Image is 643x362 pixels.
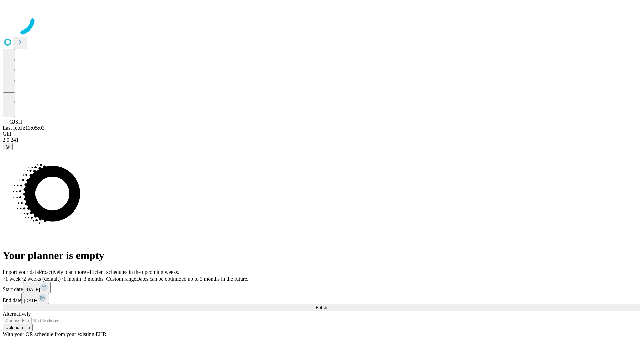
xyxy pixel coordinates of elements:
[3,143,13,150] button: @
[84,276,103,282] span: 3 months
[3,331,106,337] span: With your OR schedule from your existing EHR
[5,276,21,282] span: 1 week
[26,287,40,292] span: [DATE]
[21,293,49,304] button: [DATE]
[3,311,31,317] span: Alternatively
[316,305,327,310] span: Fetch
[63,276,81,282] span: 1 month
[39,269,180,275] span: Proactively plan more efficient schedules in the upcoming weeks.
[3,269,39,275] span: Import your data
[3,249,640,262] h1: Your planner is empty
[3,324,33,331] button: Upload a file
[3,137,640,143] div: 2.0.241
[23,282,51,293] button: [DATE]
[23,276,61,282] span: 2 weeks (default)
[106,276,136,282] span: Custom range
[3,125,45,131] span: Last fetch: 13:05:03
[136,276,248,282] span: Dates can be optimized up to 3 months in the future.
[24,298,38,303] span: [DATE]
[9,119,22,125] span: GJSH
[3,304,640,311] button: Fetch
[3,131,640,137] div: GEI
[3,282,640,293] div: Start date
[3,293,640,304] div: End date
[5,144,10,149] span: @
